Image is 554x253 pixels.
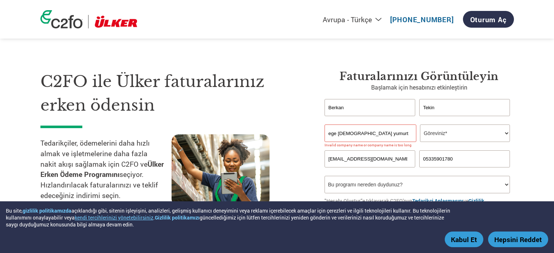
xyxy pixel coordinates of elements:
img: c2fo logo [40,10,83,28]
p: Başlamak için hesabınızı etkinleştirin [325,83,514,92]
button: Hepsini Reddet [488,232,548,247]
button: kendi tercihlerinizi yönetebilirsiniz [75,214,153,221]
input: Adınız* [325,99,416,116]
div: Invalid last name or last name is too long [419,117,510,122]
a: ​[PHONE_NUMBER] [390,15,454,24]
div: Invalid company name or company name is too long [325,143,510,147]
div: Invalid first name or first name is too long [325,117,416,122]
img: Ülker [94,15,139,28]
input: Telefon* [419,150,510,167]
input: Invalid Email format [325,150,416,167]
input: Şirketinizin unvanı* [325,124,416,142]
button: Kabul Et [445,232,483,247]
div: Inavlid Phone Number [419,168,510,173]
a: Tedarikçi Anlaşmasını [412,197,463,204]
a: gizlilik politikamızda [23,207,71,214]
p: "Hesabı Oluştur”e tıklayarak C2FO'nun ve kabul edersiniz [325,197,514,212]
div: Bu site, açıklandığı gibi, sitenin işleyişini, analizleri, gelişmiş kullanıcı deneyimini veya rek... [6,207,453,228]
a: Gizlilik politikamızı [155,214,200,221]
input: Soyadınız* [419,99,510,116]
div: Inavlid Email Address [325,168,416,173]
img: supply chain worker [172,134,270,206]
p: Tedarikçiler, ödemelerini daha hızlı almak ve işletmelerine daha fazla nakit akışı sağlamak için ... [40,138,172,201]
h1: C2FO ile Ülker faturalarınız erken ödensin [40,70,303,117]
h3: Faturalarınızı görüntüleyin [325,70,514,83]
a: Oturum Aç [463,11,514,28]
select: Title/Role [420,124,510,142]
